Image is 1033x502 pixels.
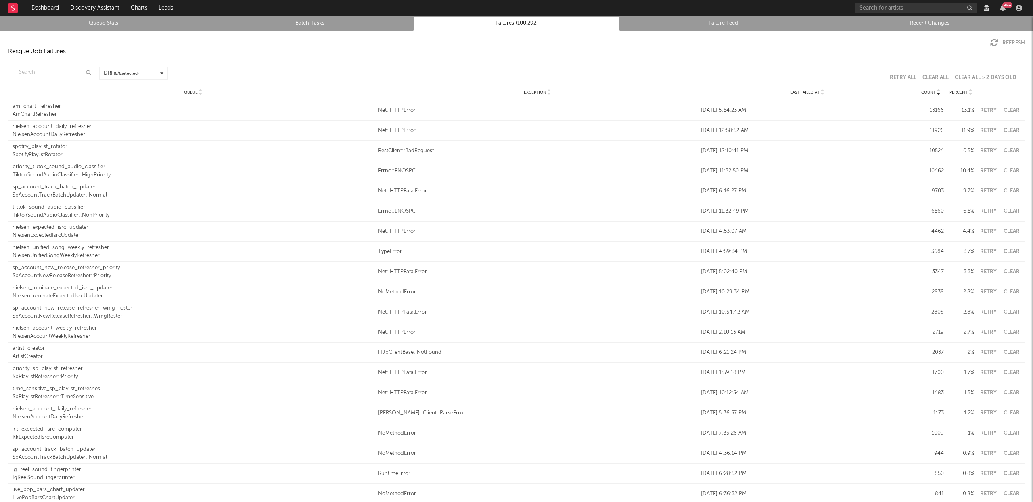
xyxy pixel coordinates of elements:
div: AmChartRefresher [13,111,374,119]
button: Clear [1002,188,1020,194]
div: 11926 [918,127,944,135]
div: [DATE] 12:58:52 AM [701,127,914,135]
button: Retry [978,310,998,315]
div: 13166 [918,107,944,115]
button: Retry [978,168,998,174]
div: time_sensitive_sp_playlist_refreshes [13,385,374,393]
div: 1483 [918,389,944,397]
a: sp_account_track_batch_updaterSpAccountTrackBatchUpdater::Normal [13,446,374,461]
a: NoMethodError [378,288,697,296]
div: [DATE] 4:59:34 PM [701,248,914,256]
div: nielsen_luminate_expected_isrc_updater [13,284,374,292]
a: RuntimeError [378,470,697,478]
div: [DATE] 11:32:49 PM [701,207,914,215]
div: 3.3 % [948,268,974,276]
a: nielsen_luminate_expected_isrc_updaterNielsenLuminateExpectedIsrcUpdater [13,284,374,300]
a: Recent Changes [831,19,1029,28]
a: nielsen_account_daily_refresherNielsenAccountDailyRefresher [13,123,374,138]
a: RestClient::BadRequest [378,147,697,155]
div: kk_expected_isrc_computer [13,425,374,433]
div: [DATE] 11:32:50 PM [701,167,914,175]
div: NielsenUnifiedSongWeeklyRefresher [13,252,374,260]
a: tiktok_sound_audio_classifierTiktokSoundAudioClassifier::NonPriority [13,203,374,219]
div: artist_creator [13,345,374,353]
div: 850 [918,470,944,478]
div: 4462 [918,228,944,236]
div: Errno::ENOSPC [378,207,697,215]
div: sp_account_new_release_refresher_priority [13,264,374,272]
div: 10.5 % [948,147,974,155]
a: NoMethodError [378,429,697,437]
button: Clear [1002,431,1020,436]
div: spotify_playlist_rotator [13,143,374,151]
div: 9.7 % [948,187,974,195]
div: Net::HTTPError [378,328,697,337]
a: [PERSON_NAME]::Client::ParseError [378,409,697,417]
a: live_pop_bars_chart_updaterLivePopBarsChartUpdater [13,486,374,502]
a: Net::HTTPFatalError [378,389,697,397]
div: HttpClientBase::NotFound [378,349,697,357]
div: SpAccountNewReleaseRefresher::WmgRoster [13,312,374,320]
a: Net::HTTPError [378,107,697,115]
div: NielsenAccountDailyRefresher [13,131,374,139]
div: NielsenExpectedIsrcUpdater [13,232,374,240]
div: 1173 [918,409,944,417]
button: Retry [978,491,998,496]
div: Errno::ENOSPC [378,167,697,175]
div: 1700 [918,369,944,377]
div: TypeError [378,248,697,256]
div: [DATE] 7:33:26 AM [701,429,914,437]
span: Exception [524,90,546,95]
button: Clear [1002,370,1020,375]
div: 1 % [948,429,974,437]
div: 3347 [918,268,944,276]
button: Refresh [990,39,1025,47]
div: 2808 [918,308,944,316]
a: priority_sp_playlist_refresherSpPlaylistRefresher::Priority [13,365,374,381]
a: nielsen_expected_isrc_updaterNielsenExpectedIsrcUpdater [13,224,374,239]
a: Net::HTTPError [378,127,697,135]
div: 2.8 % [948,308,974,316]
a: priority_tiktok_sound_audio_classifierTiktokSoundAudioClassifier::HighPriority [13,163,374,179]
button: Clear All [922,75,949,80]
a: nielsen_unified_song_weekly_refresherNielsenUnifiedSongWeeklyRefresher [13,244,374,259]
div: [DATE] 6:28:52 PM [701,470,914,478]
span: Last Failed At [790,90,820,95]
div: [DATE] 5:54:23 AM [701,107,914,115]
div: TiktokSoundAudioClassifier::NonPriority [13,211,374,220]
div: 2719 [918,328,944,337]
div: SpPlaylistRefresher::Priority [13,373,374,381]
button: Retry [978,451,998,456]
div: [DATE] 10:12:54 AM [701,389,914,397]
button: Retry [978,188,998,194]
div: [DATE] 12:10:41 PM [701,147,914,155]
div: [DATE] 4:53:07 AM [701,228,914,236]
a: Net::HTTPFatalError [378,187,697,195]
div: 2.7 % [948,328,974,337]
div: Net::HTTPFatalError [378,308,697,316]
div: 10462 [918,167,944,175]
div: NielsenAccountWeeklyRefresher [13,333,374,341]
button: Clear [1002,410,1020,416]
div: nielsen_account_daily_refresher [13,405,374,413]
a: nielsen_account_daily_refresherNielsenAccountDailyRefresher [13,405,374,421]
button: Clear [1002,249,1020,254]
div: [DATE] 4:36:14 PM [701,450,914,458]
div: [DATE] 6:36:32 PM [701,490,914,498]
button: Retry [978,229,998,234]
input: Search... [15,67,95,78]
div: sp_account_track_batch_updater [13,183,374,191]
button: 99+ [1000,5,1006,11]
div: 3.7 % [948,248,974,256]
div: LivePopBarsChartUpdater [13,494,374,502]
div: 10524 [918,147,944,155]
div: IgReelSoundFingerprinter [13,474,374,482]
div: [DATE] 1:59:18 PM [701,369,914,377]
div: sp_account_new_release_refresher_wmg_roster [13,304,374,312]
